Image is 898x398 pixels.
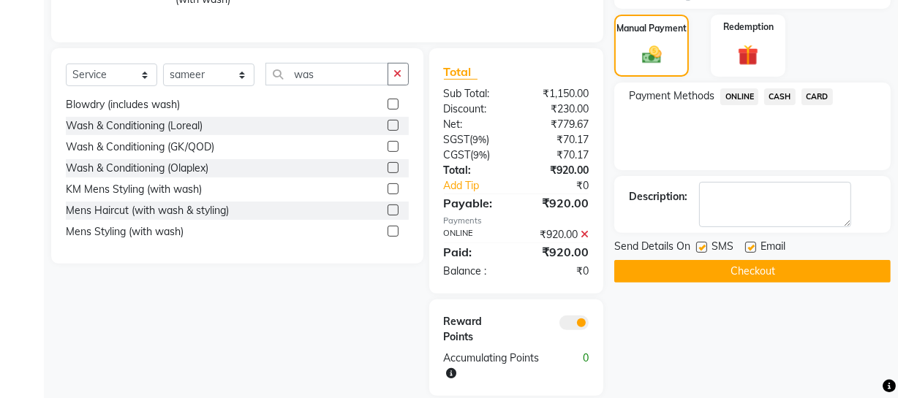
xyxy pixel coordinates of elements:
div: ₹230.00 [516,102,600,117]
div: Accumulating Points [433,351,559,381]
div: Mens Styling (with wash) [66,224,184,240]
div: ( ) [433,148,516,163]
span: Email [761,239,785,257]
div: ( ) [433,132,516,148]
div: Wash & Conditioning (Loreal) [66,118,203,134]
span: 9% [474,149,488,161]
div: ₹779.67 [516,117,600,132]
div: KM Mens Styling (with wash) [66,182,202,197]
div: ₹920.00 [516,194,600,212]
div: ₹1,150.00 [516,86,600,102]
a: Add Tip [433,178,530,194]
span: Total [444,64,478,80]
span: CASH [764,88,796,105]
label: Manual Payment [616,22,687,35]
img: _cash.svg [636,44,668,66]
div: ₹70.17 [516,132,600,148]
div: ₹70.17 [516,148,600,163]
span: SMS [712,239,733,257]
div: Blowdry (includes wash) [66,97,180,112]
span: Send Details On [614,239,690,257]
span: SGST [444,133,470,146]
div: Discount: [433,102,516,117]
div: Wash & Conditioning (Olaplex) [66,161,208,176]
button: Checkout [614,260,891,283]
div: ₹920.00 [516,163,600,178]
div: ₹0 [516,264,600,279]
div: Payments [444,215,589,227]
div: Net: [433,117,516,132]
div: Balance : [433,264,516,279]
div: Sub Total: [433,86,516,102]
div: Total: [433,163,516,178]
div: Mens Haircut (with wash & styling) [66,203,229,218]
div: ₹0 [530,178,600,194]
div: ONLINE [433,227,516,242]
div: Reward Points [433,314,516,345]
div: ₹920.00 [516,227,600,242]
div: ₹920.00 [516,243,600,261]
span: 9% [473,134,487,145]
div: Wash & Conditioning (GK/QOD) [66,139,214,155]
span: Payment Methods [629,88,714,104]
div: Paid: [433,243,516,261]
div: Payable: [433,194,516,212]
input: Search or Scan [265,63,388,85]
label: Redemption [723,20,774,34]
div: Description: [629,189,687,204]
span: ONLINE [720,88,758,105]
span: CGST [444,148,471,161]
div: 0 [558,351,600,381]
img: _gift.svg [731,42,765,68]
span: CARD [801,88,833,105]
